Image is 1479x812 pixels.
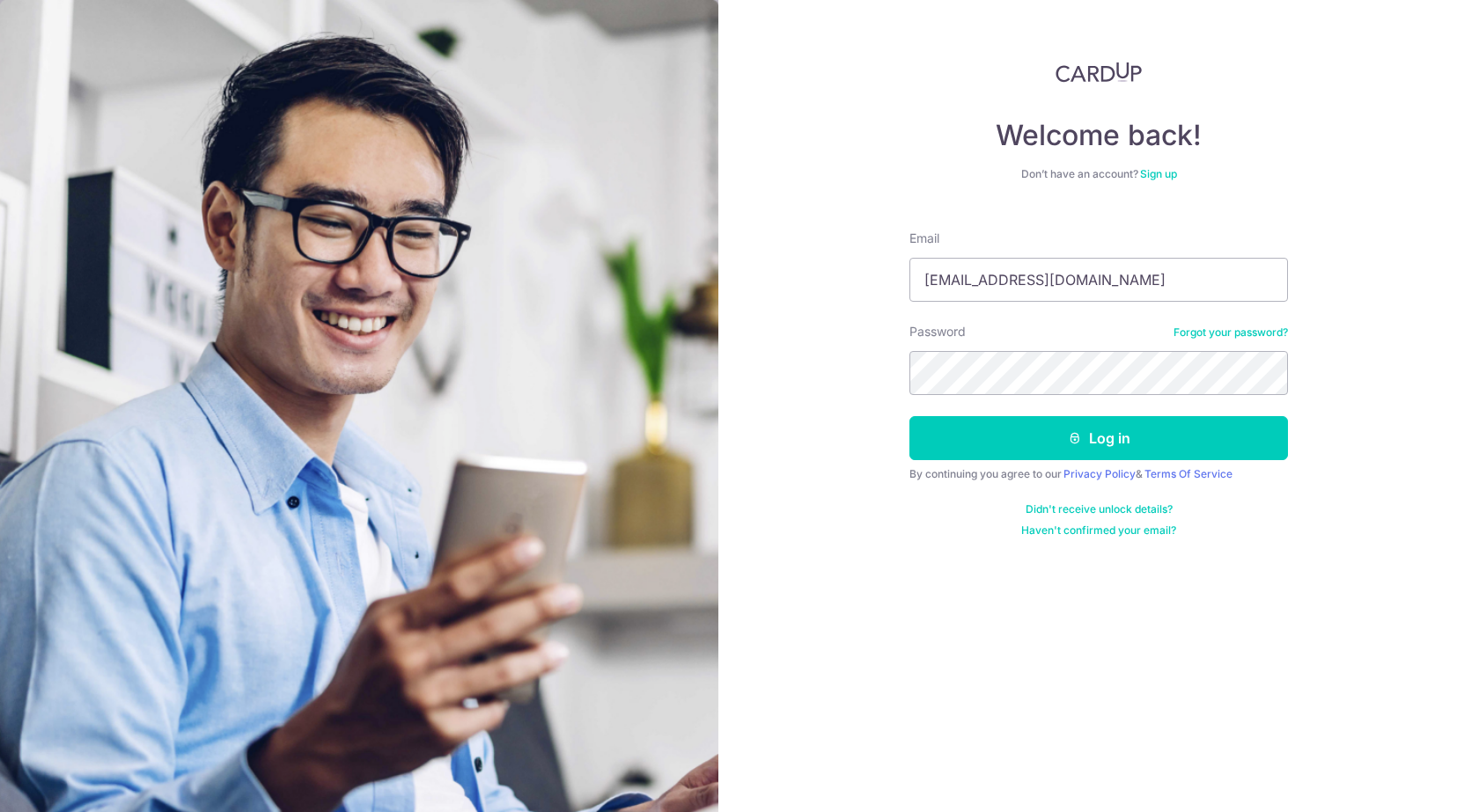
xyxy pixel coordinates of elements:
[1056,62,1142,83] img: CardUp Logo
[1063,467,1136,480] a: Privacy Policy
[909,323,966,340] label: Password
[909,118,1288,153] h4: Welcome back!
[909,416,1288,460] button: Log in
[909,230,939,247] label: Email
[1140,167,1177,180] a: Sign up
[1026,502,1173,516] a: Didn't receive unlock details?
[909,167,1288,181] div: Don’t have an account?
[1174,326,1288,340] a: Forgot your password?
[1144,467,1232,480] a: Terms Of Service
[909,467,1288,481] div: By continuing you agree to our &
[909,258,1288,302] input: Enter your Email
[1021,523,1176,538] a: Haven't confirmed your email?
